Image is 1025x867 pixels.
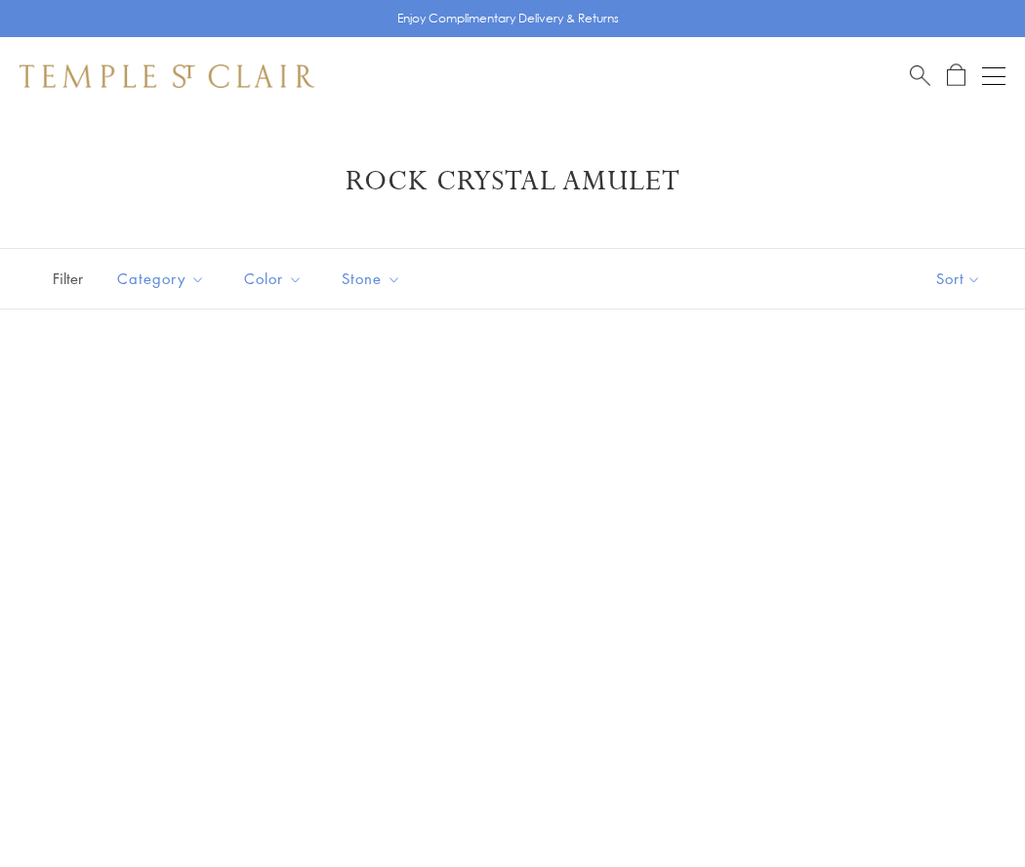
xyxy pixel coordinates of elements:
[332,267,416,291] span: Stone
[49,164,976,199] h1: Rock Crystal Amulet
[397,9,619,28] p: Enjoy Complimentary Delivery & Returns
[229,257,317,301] button: Color
[102,257,220,301] button: Category
[947,63,965,88] a: Open Shopping Bag
[327,257,416,301] button: Stone
[892,249,1025,309] button: Show sort by
[234,267,317,291] span: Color
[982,64,1005,88] button: Open navigation
[910,63,930,88] a: Search
[20,64,314,88] img: Temple St. Clair
[107,267,220,291] span: Category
